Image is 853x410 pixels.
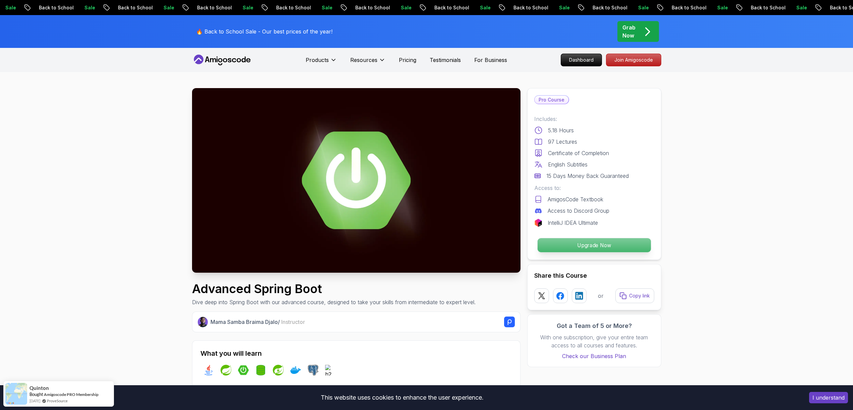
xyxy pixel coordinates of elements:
[622,23,635,40] p: Grab Now
[203,365,214,375] img: java logo
[534,271,654,280] h2: Share this Course
[587,4,633,11] p: Back to School
[629,292,650,299] p: Copy link
[666,4,712,11] p: Back to School
[350,56,377,64] p: Resources
[192,88,521,273] img: advanced-spring-boot_thumbnail
[809,392,848,403] button: Accept cookies
[633,4,654,11] p: Sale
[534,219,542,227] img: jetbrains logo
[350,56,385,69] button: Resources
[395,4,417,11] p: Sale
[192,298,476,306] p: Dive deep into Spring Boot with our advanced course, designed to take your skills from intermedia...
[534,352,654,360] a: Check our Business Plan
[534,333,654,349] p: With one subscription, give your entire team access to all courses and features.
[44,392,99,397] a: Amigoscode PRO Membership
[548,219,598,227] p: IntelliJ IDEA Ultimate
[306,56,329,64] p: Products
[548,149,609,157] p: Certificate of Completion
[474,56,507,64] a: For Business
[29,385,49,391] span: Quinton
[192,282,476,295] h1: Advanced Spring Boot
[196,27,332,36] p: 🔥 Back to School Sale - Our best prices of the year!
[561,54,602,66] a: Dashboard
[535,96,568,104] p: Pro Course
[200,349,512,358] h2: What you will learn
[534,184,654,192] p: Access to:
[306,56,337,69] button: Products
[598,292,604,300] p: or
[548,207,609,215] p: Access to Discord Group
[429,4,475,11] p: Back to School
[34,4,79,11] p: Back to School
[192,4,237,11] p: Back to School
[221,365,231,375] img: spring logo
[47,398,68,404] a: ProveSource
[290,365,301,375] img: docker logo
[606,54,661,66] a: Join Amigoscode
[537,238,651,252] p: Upgrade Now
[237,4,259,11] p: Sale
[534,115,654,123] p: Includes:
[210,318,305,326] p: Mama Samba Braima Djalo /
[29,392,43,397] span: Bought
[255,365,266,375] img: spring-data-jpa logo
[537,238,651,253] button: Upgrade Now
[475,4,496,11] p: Sale
[308,365,318,375] img: postgres logo
[548,138,577,146] p: 97 Lectures
[281,319,305,325] span: Instructor
[745,4,791,11] p: Back to School
[198,317,208,327] img: Nelson Djalo
[548,126,574,134] p: 5.18 Hours
[238,365,249,375] img: spring-boot logo
[5,383,27,405] img: provesource social proof notification image
[508,4,554,11] p: Back to School
[273,365,284,375] img: spring-security logo
[791,4,812,11] p: Sale
[534,321,654,331] h3: Got a Team of 5 or More?
[113,4,158,11] p: Back to School
[29,398,40,404] span: [DATE]
[548,160,588,168] p: English Subtitles
[79,4,101,11] p: Sale
[548,195,603,203] p: AmigosCode Textbook
[615,288,654,303] button: Copy link
[350,4,395,11] p: Back to School
[316,4,338,11] p: Sale
[399,56,416,64] a: Pricing
[158,4,180,11] p: Sale
[554,4,575,11] p: Sale
[271,4,316,11] p: Back to School
[325,365,336,375] img: h2 logo
[712,4,733,11] p: Sale
[5,390,799,405] div: This website uses cookies to enhance the user experience.
[430,56,461,64] a: Testimonials
[546,172,629,180] p: 15 Days Money Back Guaranteed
